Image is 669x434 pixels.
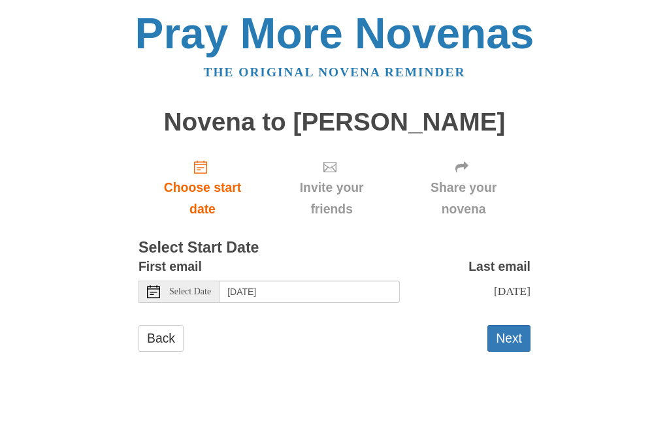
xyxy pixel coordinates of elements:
div: Click "Next" to confirm your start date first. [267,149,397,226]
a: The original novena reminder [204,65,466,79]
h1: Novena to [PERSON_NAME] [139,108,530,136]
span: Choose start date [152,177,253,220]
span: Invite your friends [280,177,383,220]
div: Click "Next" to confirm your start date first. [397,149,530,226]
a: Pray More Novenas [135,9,534,57]
button: Next [487,325,530,352]
a: Back [139,325,184,352]
label: First email [139,256,202,277]
h3: Select Start Date [139,240,530,256]
label: Last email [468,256,530,277]
span: Select Date [169,287,211,296]
a: Choose start date [139,149,267,226]
span: Share your novena [410,177,517,220]
span: [DATE] [494,285,530,298]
